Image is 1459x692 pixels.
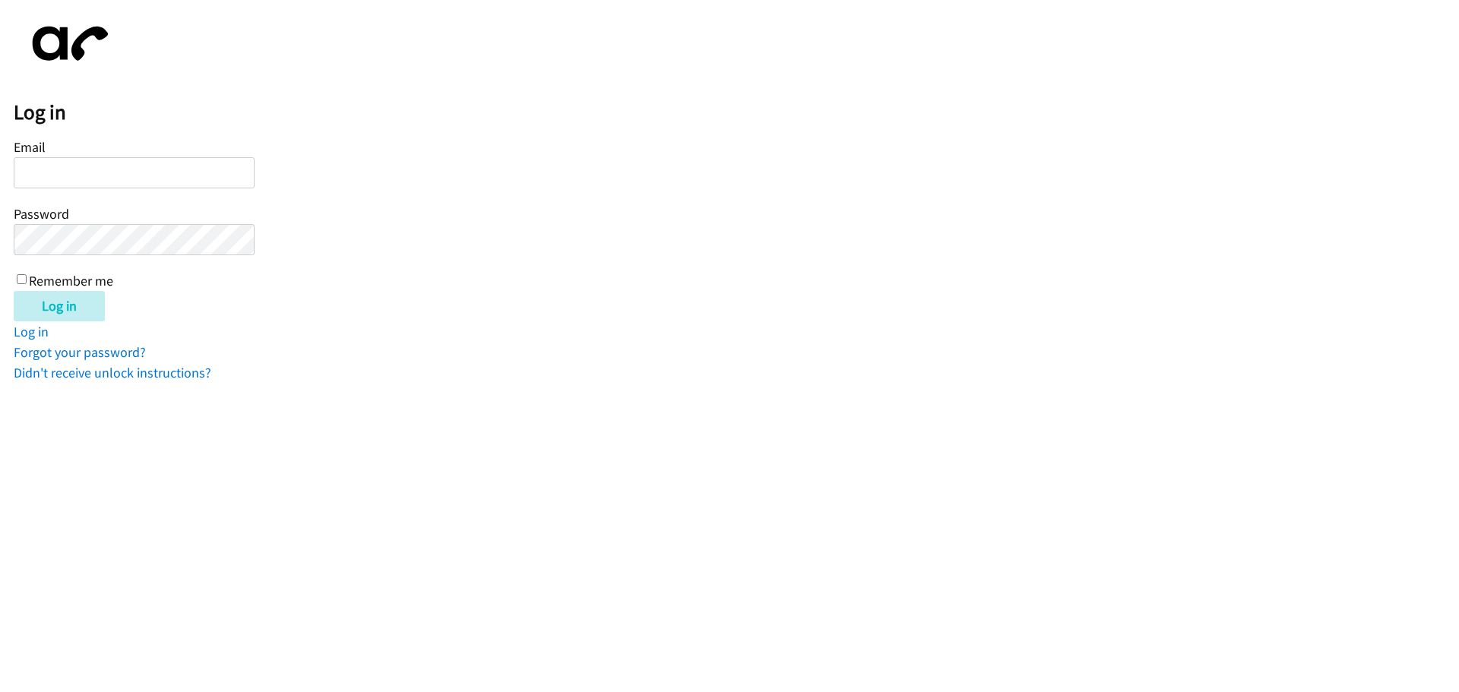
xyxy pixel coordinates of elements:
[14,343,146,361] a: Forgot your password?
[29,272,113,289] label: Remember me
[14,14,120,74] img: aphone-8a226864a2ddd6a5e75d1ebefc011f4aa8f32683c2d82f3fb0802fe031f96514.svg
[14,100,1459,125] h2: Log in
[14,364,211,381] a: Didn't receive unlock instructions?
[14,291,105,321] input: Log in
[14,138,46,156] label: Email
[14,205,69,223] label: Password
[14,323,49,340] a: Log in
